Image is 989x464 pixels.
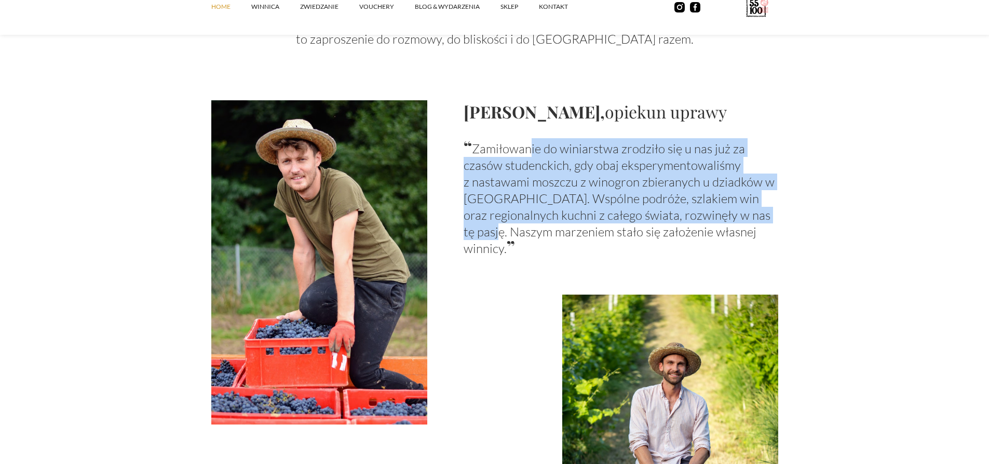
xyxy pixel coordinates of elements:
[507,235,515,257] strong: ”
[464,135,472,157] strong: “
[464,138,778,257] p: Zamiłowanie do winiarstwa zrodziło się u nas już za czasów studenckich, gdy obaj eksperymentowali...
[211,100,427,425] img: Thomas in the hat sits on crates filled with grapes
[464,100,778,123] h2: opiekun uprawy
[464,100,605,123] strong: [PERSON_NAME],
